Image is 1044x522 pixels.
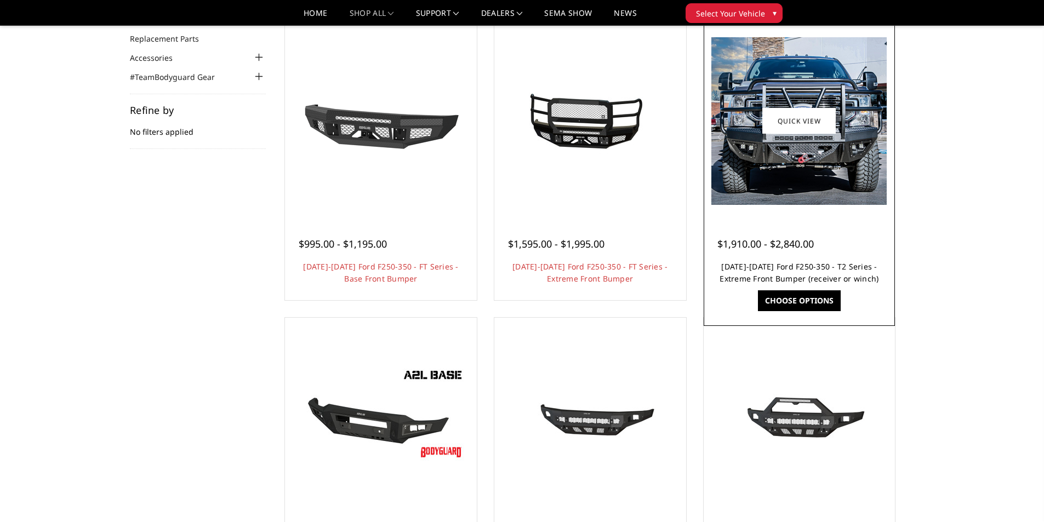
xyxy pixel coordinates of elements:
a: 2017-2022 Ford F250-350 - FT Series - Extreme Front Bumper 2017-2022 Ford F250-350 - FT Series - ... [497,28,683,214]
a: A2L Series - Base Front Bumper (Non Winch) A2L Series - Base Front Bumper (Non Winch) [288,320,474,507]
a: 2017-2022 Ford F250-350 - T2 Series - Extreme Front Bumper (receiver or winch) 2017-2022 Ford F25... [706,28,893,214]
button: Select Your Vehicle [686,3,783,23]
a: SEMA Show [544,9,592,25]
a: [DATE]-[DATE] Ford F250-350 - FT Series - Base Front Bumper [303,261,458,284]
a: Quick view [762,108,836,134]
span: ▾ [773,7,777,19]
a: [DATE]-[DATE] Ford F250-350 - T2 Series - Extreme Front Bumper (receiver or winch) [720,261,878,284]
a: #TeamBodyguard Gear [130,71,229,83]
img: 2017-2022 Ford F250-350 - FT Series - Base Front Bumper [293,72,469,170]
span: $995.00 - $1,195.00 [299,237,387,250]
a: 2017-2022 Ford F250-350 - FT Series - Base Front Bumper [288,28,474,214]
span: Select Your Vehicle [696,8,765,19]
a: Dealers [481,9,523,25]
a: 2017-2022 Ford F250-350 - Freedom Series - Base Front Bumper (non-winch) 2017-2022 Ford F250-350 ... [497,320,683,507]
span: $1,595.00 - $1,995.00 [508,237,604,250]
a: shop all [350,9,394,25]
a: Choose Options [758,290,841,311]
a: Support [416,9,459,25]
a: Replacement Parts [130,33,213,44]
a: 2017-2022 Ford F250-350 - Freedom Series - Sport Front Bumper (non-winch) 2017-2022 Ford F250-350... [706,320,893,507]
img: 2017-2022 Ford F250-350 - T2 Series - Extreme Front Bumper (receiver or winch) [711,37,887,205]
a: News [614,9,636,25]
span: $1,910.00 - $2,840.00 [717,237,814,250]
a: [DATE]-[DATE] Ford F250-350 - FT Series - Extreme Front Bumper [512,261,668,284]
div: No filters applied [130,105,266,149]
h5: Refine by [130,105,266,115]
a: Home [304,9,327,25]
a: Accessories [130,52,186,64]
